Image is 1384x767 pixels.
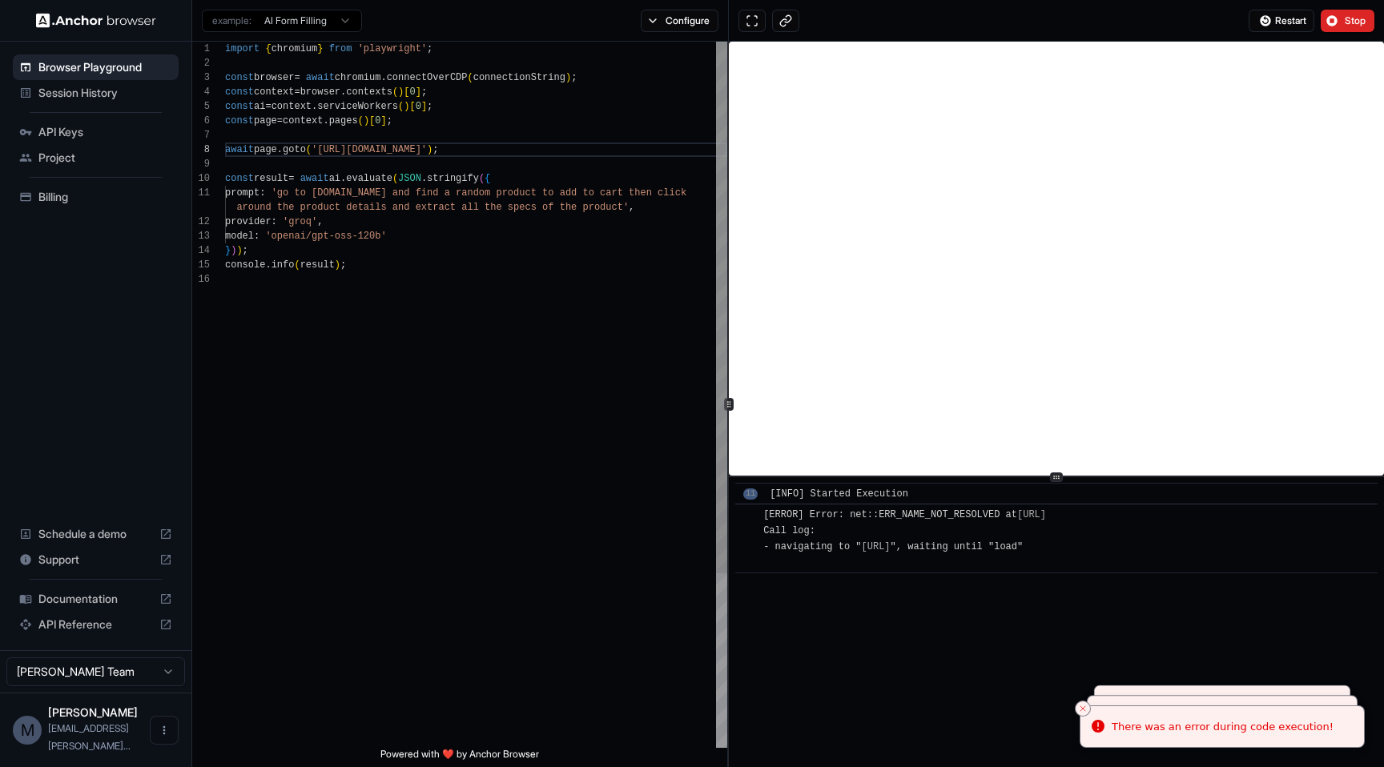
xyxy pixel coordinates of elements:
span: ) [427,144,432,155]
span: browser [300,86,340,98]
span: ] [416,86,421,98]
span: ) [364,115,369,126]
span: await [225,144,254,155]
button: Open menu [150,716,179,745]
div: 16 [192,272,210,287]
span: const [225,72,254,83]
span: . [340,86,346,98]
div: 11 [192,186,210,200]
span: . [323,115,328,126]
span: } [317,43,323,54]
img: Anchor Logo [36,13,156,28]
div: Project [13,145,179,171]
span: { [265,43,271,54]
span: context [272,101,312,112]
span: 'playwright' [358,43,427,54]
span: ; [421,86,427,98]
span: Restart [1275,14,1306,27]
span: Project [38,150,172,166]
span: } [225,245,231,256]
span: Support [38,552,153,568]
div: 1 [192,42,210,56]
span: ( [306,144,312,155]
span: Billing [38,189,172,205]
span: . [380,72,386,83]
span: page [254,144,277,155]
div: M [13,716,42,745]
span: ( [479,173,485,184]
span: Schedule a demo [38,526,153,542]
span: ( [294,259,300,271]
span: console [225,259,265,271]
span: example: [212,14,251,27]
span: ( [468,72,473,83]
span: result [300,259,335,271]
span: around the product details and extract all the spe [236,202,525,213]
span: . [340,173,346,184]
span: ) [398,86,404,98]
span: Session History [38,85,172,101]
span: const [225,173,254,184]
div: API Keys [13,119,179,145]
div: 2 [192,56,210,70]
span: evaluate [346,173,392,184]
span: ; [340,259,346,271]
div: 10 [192,171,210,186]
span: ) [231,245,236,256]
span: JSON [398,173,421,184]
span: page [254,115,277,126]
span: const [225,101,254,112]
span: ] [421,101,427,112]
span: [ERROR] Error: net::ERR_NAME_NOT_RESOLVED at Call log: - navigating to " ", waiting until "load" [763,509,1046,568]
span: = [265,101,271,112]
span: ; [387,115,392,126]
span: '[URL][DOMAIN_NAME]' [312,144,427,155]
span: ; [427,101,432,112]
span: await [300,173,329,184]
span: const [225,115,254,126]
span: ) [236,245,242,256]
span: 0 [416,101,421,112]
button: Open in full screen [738,10,766,32]
button: Configure [641,10,718,32]
span: ] [380,115,386,126]
span: ; [427,43,432,54]
span: provider [225,216,272,227]
span: [INFO] Started Execution [770,488,908,500]
span: ( [358,115,364,126]
span: michael@tinyfish.io [48,722,131,752]
div: Schedule a demo [13,521,179,547]
span: result [254,173,288,184]
span: = [294,86,300,98]
span: Documentation [38,591,153,607]
div: 12 [192,215,210,229]
span: chromium [272,43,318,54]
span: ) [565,72,571,83]
span: ai [254,101,265,112]
span: goto [283,144,306,155]
span: cs of the product' [525,202,629,213]
a: [URL] [862,541,891,552]
span: d to cart then click [571,187,686,199]
span: connectionString [473,72,565,83]
span: ) [404,101,409,112]
span: [ [369,115,375,126]
span: [ [404,86,409,98]
span: : [272,216,277,227]
span: context [283,115,323,126]
button: Copy live view URL [772,10,799,32]
span: pages [329,115,358,126]
div: 7 [192,128,210,143]
span: from [329,43,352,54]
span: ​ [743,507,751,523]
a: [URL] [1017,509,1046,520]
div: Billing [13,184,179,210]
span: . [312,101,317,112]
span: , [317,216,323,227]
span: info [272,259,295,271]
span: ; [432,144,438,155]
span: Stop [1345,14,1367,27]
span: browser [254,72,294,83]
span: 'openai/gpt-oss-120b' [265,231,386,242]
span: 0 [409,86,415,98]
